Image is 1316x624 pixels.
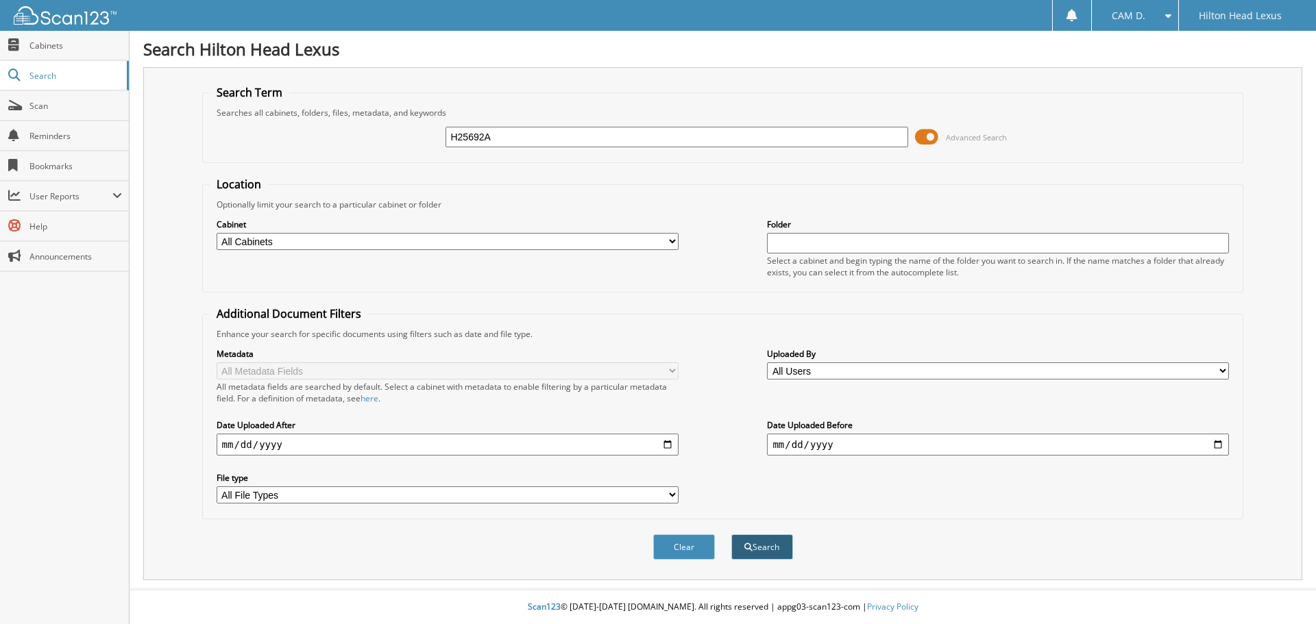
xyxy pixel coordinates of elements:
span: CAM D. [1112,12,1145,20]
a: here [361,392,378,404]
label: Date Uploaded Before [767,419,1229,431]
span: Bookmarks [29,160,122,172]
label: Date Uploaded After [217,419,679,431]
span: Search [29,70,120,82]
label: Metadata [217,348,679,360]
span: Cabinets [29,40,122,51]
div: Optionally limit your search to a particular cabinet or folder [210,199,1236,210]
span: Scan [29,100,122,112]
button: Clear [653,534,715,560]
label: File type [217,472,679,484]
label: Uploaded By [767,348,1229,360]
span: User Reports [29,190,112,202]
img: scan123-logo-white.svg [14,6,117,25]
legend: Location [210,177,268,192]
label: Cabinet [217,219,679,230]
input: end [767,434,1229,455]
span: Reminders [29,130,122,142]
span: Advanced Search [946,132,1007,142]
div: Searches all cabinets, folders, files, metadata, and keywords [210,107,1236,118]
span: Help [29,221,122,232]
div: Enhance your search for specific documents using filters such as date and file type. [210,328,1236,340]
h1: Search Hilton Head Lexus [143,38,1302,60]
span: Announcements [29,251,122,262]
label: Folder [767,219,1229,230]
div: All metadata fields are searched by default. Select a cabinet with metadata to enable filtering b... [217,381,679,404]
button: Search [731,534,793,560]
span: Scan123 [528,601,561,612]
div: Select a cabinet and begin typing the name of the folder you want to search in. If the name match... [767,255,1229,278]
div: © [DATE]-[DATE] [DOMAIN_NAME]. All rights reserved | appg03-scan123-com | [130,590,1316,624]
iframe: Chat Widget [1247,558,1316,624]
input: start [217,434,679,455]
a: Privacy Policy [867,601,918,612]
legend: Search Term [210,85,289,100]
legend: Additional Document Filters [210,306,368,321]
span: Hilton Head Lexus [1199,12,1282,20]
